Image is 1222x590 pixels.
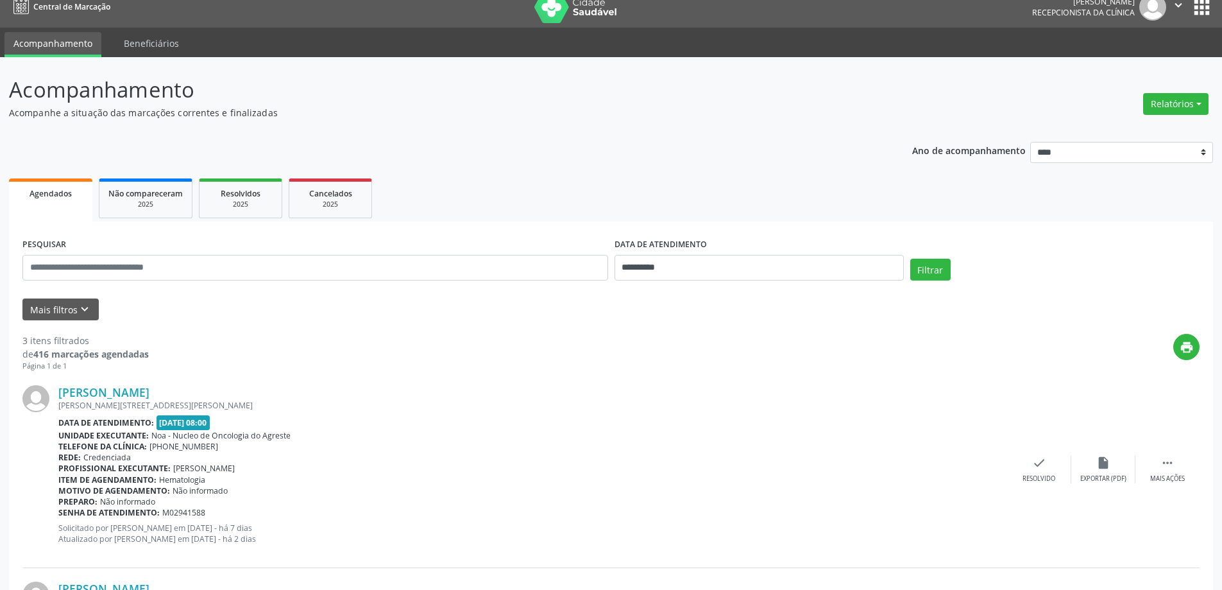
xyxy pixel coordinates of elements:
[1143,93,1209,115] button: Relatórios
[1080,474,1126,483] div: Exportar (PDF)
[159,474,205,485] span: Hematologia
[1023,474,1055,483] div: Resolvido
[58,441,147,452] b: Telefone da clínica:
[58,400,1007,411] div: [PERSON_NAME][STREET_ADDRESS][PERSON_NAME]
[33,348,149,360] strong: 416 marcações agendadas
[58,523,1007,544] p: Solicitado por [PERSON_NAME] em [DATE] - há 7 dias Atualizado por [PERSON_NAME] em [DATE] - há 2 ...
[83,452,131,463] span: Credenciada
[9,106,852,119] p: Acompanhe a situação das marcações correntes e finalizadas
[58,485,170,496] b: Motivo de agendamento:
[1173,334,1200,360] button: print
[157,415,210,430] span: [DATE] 08:00
[298,200,362,209] div: 2025
[22,385,49,412] img: img
[912,142,1026,158] p: Ano de acompanhamento
[1160,456,1175,470] i: 
[22,334,149,347] div: 3 itens filtrados
[208,200,273,209] div: 2025
[173,485,228,496] span: Não informado
[30,188,72,199] span: Agendados
[4,32,101,57] a: Acompanhamento
[22,299,99,321] button: Mais filtroskeyboard_arrow_down
[58,496,98,507] b: Preparo:
[58,385,149,399] a: [PERSON_NAME]
[1032,7,1135,18] span: Recepcionista da clínica
[1150,474,1185,483] div: Mais ações
[58,463,171,474] b: Profissional executante:
[58,430,149,441] b: Unidade executante:
[22,235,66,255] label: PESQUISAR
[151,430,291,441] span: Noa - Nucleo de Oncologia do Agreste
[58,452,81,463] b: Rede:
[33,1,110,12] span: Central de Marcação
[108,200,183,209] div: 2025
[1096,456,1110,470] i: insert_drive_file
[910,259,951,281] button: Filtrar
[9,74,852,106] p: Acompanhamento
[58,417,154,428] b: Data de atendimento:
[149,441,218,452] span: [PHONE_NUMBER]
[22,347,149,361] div: de
[100,496,155,507] span: Não informado
[1032,456,1046,470] i: check
[58,507,160,518] b: Senha de atendimento:
[162,507,205,518] span: M02941588
[108,188,183,199] span: Não compareceram
[221,188,260,199] span: Resolvidos
[615,235,707,255] label: DATA DE ATENDIMENTO
[309,188,352,199] span: Cancelados
[115,32,188,55] a: Beneficiários
[78,302,92,317] i: keyboard_arrow_down
[58,474,157,485] b: Item de agendamento:
[22,361,149,372] div: Página 1 de 1
[173,463,235,474] span: [PERSON_NAME]
[1180,340,1194,354] i: print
